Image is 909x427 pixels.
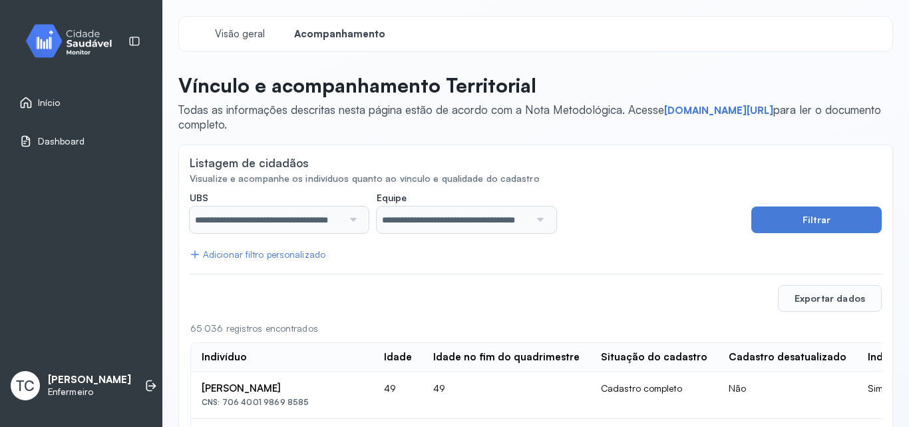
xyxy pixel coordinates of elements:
[19,135,143,148] a: Dashboard
[664,104,773,117] a: [DOMAIN_NAME][URL]
[433,351,580,364] div: Idade no fim do quadrimestre
[202,398,363,407] div: CNS: 706 4001 9869 8585
[377,192,407,204] span: Equipe
[14,21,134,61] img: monitor.svg
[190,156,309,170] div: Listagem de cidadãos
[190,249,325,260] div: Adicionar filtro personalizado
[178,73,882,97] p: Vínculo e acompanhamento Territorial
[190,192,208,204] span: UBS
[178,103,881,131] span: Todas as informações descritas nesta página estão de acordo com a Nota Metodológica. Acesse para ...
[48,374,131,386] p: [PERSON_NAME]
[729,351,846,364] div: Cadastro desatualizado
[19,96,143,109] a: Início
[48,386,131,398] p: Enfermeiro
[38,97,61,109] span: Início
[751,207,882,233] button: Filtrar
[601,351,707,364] div: Situação do cadastro
[384,351,412,364] div: Idade
[190,323,881,334] div: 65 036 registros encontrados
[215,28,265,41] span: Visão geral
[16,377,35,394] span: TC
[373,372,423,418] td: 49
[38,136,85,147] span: Dashboard
[718,372,857,418] td: Não
[294,28,385,41] span: Acompanhamento
[778,285,882,312] button: Exportar dados
[423,372,590,418] td: 49
[190,173,882,185] div: Visualize e acompanhe os indivíduos quanto ao vínculo e qualidade do cadastro
[590,372,718,418] td: Cadastro completo
[202,351,247,364] div: Indivíduo
[202,382,363,395] div: [PERSON_NAME]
